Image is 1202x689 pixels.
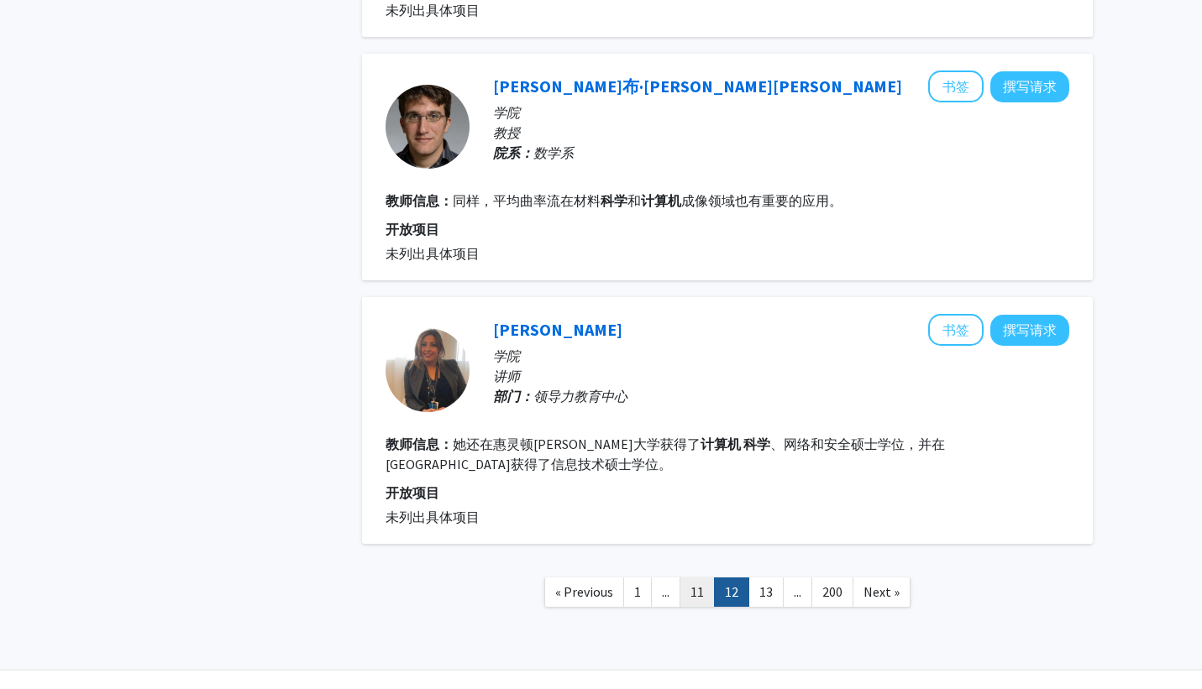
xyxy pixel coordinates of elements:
[928,314,984,346] button: 将 Shadi Esnaashari 添加到书签
[386,2,480,18] font: 未列出具体项目
[601,192,627,209] font: 科学
[662,583,669,600] span: ...
[533,388,627,405] font: 领导力教育中心
[386,509,480,525] font: 未列出具体项目
[627,192,641,209] font: 和
[990,315,1069,346] button: 向 Shadi Esnaashari 撰写请求
[555,583,613,600] span: « Previous
[493,124,520,141] font: 教授
[386,245,480,262] font: 未列出具体项目
[623,577,652,607] a: 1
[493,76,902,97] a: [PERSON_NAME]布·[PERSON_NAME][PERSON_NAME]
[362,561,1093,629] nav: 页面导航
[453,436,701,452] font: 她还在惠灵顿[PERSON_NAME]大学获得了
[386,484,439,501] font: 开放项目
[714,577,749,607] a: 12
[544,577,624,607] a: Previous
[493,104,520,121] font: 学院
[748,577,784,607] a: 13
[681,192,842,209] font: 成像领域也有重要的应用。
[1003,321,1057,338] font: 撰写请求
[680,577,715,607] a: 11
[1003,78,1057,95] font: 撰写请求
[493,144,533,161] font: 院系：
[533,144,574,161] font: 数学系
[386,192,453,209] font: 教师信息：
[853,577,911,607] a: Next
[493,347,520,364] font: 学院
[493,388,533,405] font: 部门：
[493,319,622,340] a: [PERSON_NAME]
[942,78,969,95] font: 书签
[641,192,681,209] font: 计算机
[863,583,900,600] span: Next »
[453,192,601,209] font: 同样，平均曲率流在材料
[13,613,71,676] iframe: 聊天
[942,321,969,338] font: 书签
[743,436,770,452] font: 科学
[701,436,741,452] font: 计算机
[794,583,801,600] span: ...
[928,70,984,102] button: 将 Jacob Bernstein 添加到书签
[386,436,453,452] font: 教师信息：
[493,368,520,384] font: 讲师
[386,221,439,237] font: 开放项目
[811,577,853,607] a: 200
[990,71,1069,102] button: 向 Jacob Bernstein 撰写请求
